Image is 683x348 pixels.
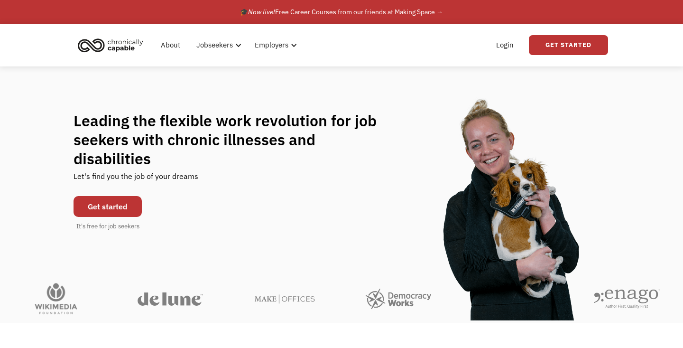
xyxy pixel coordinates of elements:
[74,111,395,168] h1: Leading the flexible work revolution for job seekers with chronic illnesses and disabilities
[196,39,233,51] div: Jobseekers
[191,30,244,60] div: Jobseekers
[155,30,186,60] a: About
[255,39,288,51] div: Employers
[249,30,300,60] div: Employers
[74,196,142,217] a: Get started
[490,30,519,60] a: Login
[74,168,198,191] div: Let's find you the job of your dreams
[75,35,146,56] img: Chronically Capable logo
[248,8,275,16] em: Now live!
[76,222,139,231] div: It's free for job seekers
[529,35,608,55] a: Get Started
[75,35,150,56] a: home
[240,6,443,18] div: 🎓 Free Career Courses from our friends at Making Space →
